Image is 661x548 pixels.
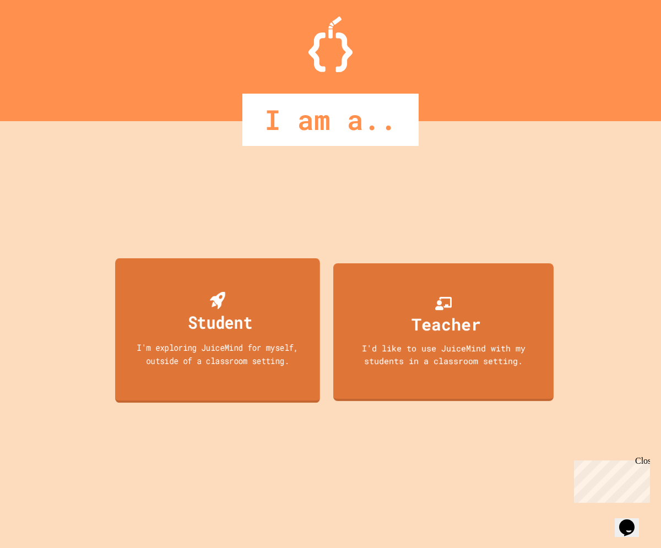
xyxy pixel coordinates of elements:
[615,504,650,537] iframe: chat widget
[344,342,543,367] div: I'd like to use JuiceMind with my students in a classroom setting.
[242,94,419,146] div: I am a..
[308,17,353,72] img: Logo.svg
[188,309,252,335] div: Student
[4,4,76,70] div: Chat with us now!Close
[411,312,481,337] div: Teacher
[126,341,310,367] div: I'm exploring JuiceMind for myself, outside of a classroom setting.
[570,456,650,503] iframe: chat widget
